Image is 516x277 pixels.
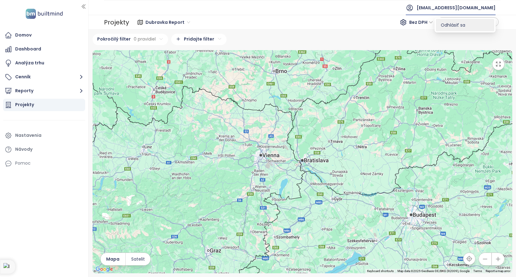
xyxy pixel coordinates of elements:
[3,85,85,97] button: Reporty
[3,129,85,142] a: Nastavenia
[3,57,85,69] a: Analýza trhu
[145,18,190,27] span: Dubravka Report
[15,59,44,67] div: Analýza trhu
[93,34,168,45] div: Pokročilý filter
[15,132,41,139] div: Nastavenia
[417,0,496,15] span: [EMAIL_ADDRESS][DOMAIN_NAME]
[3,29,85,41] a: Domov
[3,43,85,55] a: Dashboard
[15,145,33,153] div: Návody
[134,36,156,42] span: 0 pravidiel
[131,256,145,262] span: Satelit
[24,7,65,20] img: logo
[171,34,227,45] div: Pridajte filter
[3,99,85,111] a: Projekty
[15,31,32,39] div: Domov
[409,18,433,27] span: Bez DPH
[15,159,31,167] div: Pomoc
[101,253,125,265] button: Mapa
[3,157,85,170] div: Pomoc
[15,101,34,109] div: Projekty
[441,22,465,28] span: Odhlásiť sa
[367,269,394,273] button: Keyboard shortcuts
[15,45,41,53] div: Dashboard
[126,253,150,265] button: Satelit
[486,269,510,273] a: Report a map error
[3,71,85,83] button: Cenník
[3,143,85,156] a: Návody
[94,265,115,273] a: Open this area in Google Maps (opens a new window)
[104,16,129,28] div: Projekty
[94,265,115,273] img: Google
[397,269,470,273] span: Map data ©2025 GeoBasis-DE/BKG (©2009), Google
[473,269,482,273] a: Terms (opens in new tab)
[106,256,119,262] span: Mapa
